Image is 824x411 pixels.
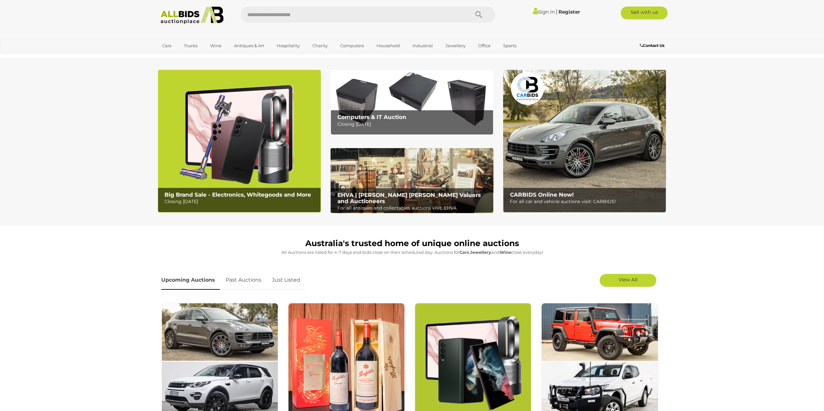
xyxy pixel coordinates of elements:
[510,191,574,198] b: CARBIDS Online Now!
[500,250,511,255] strong: Wine
[161,249,663,256] p: All Auctions are listed for 4-7 days and bids close on their scheduled day. Auctions for , and cl...
[164,198,317,206] p: Closing [DATE]
[158,70,321,212] a: Big Brand Sale - Electronics, Whitegoods and More Big Brand Sale - Electronics, Whitegoods and Mo...
[600,274,656,287] a: View All
[640,42,666,49] a: Contact Us
[459,250,469,255] strong: Cars
[499,40,521,51] a: Sports
[161,239,663,248] h1: Australia's trusted home of unique online auctions
[503,70,666,212] a: CARBIDS Online Now! CARBIDS Online Now! For all car and vehicle auctions visit: CARBIDS!
[618,276,638,283] span: View All
[331,70,493,135] img: Computers & IT Auction
[474,40,495,51] a: Office
[441,40,470,51] a: Jewellery
[273,40,304,51] a: Hospitality
[180,40,202,51] a: Trucks
[267,271,305,290] a: Just Listed
[157,6,227,24] img: Allbids.com.au
[206,40,226,51] a: Wine
[337,204,490,212] p: For all antiques and collectables auctions visit: EHVA
[408,40,437,51] a: Industrial
[337,114,406,120] b: Computers & IT Auction
[559,9,580,15] a: Register
[331,148,493,213] img: EHVA | Evans Hastings Valuers and Auctioneers
[158,70,321,212] img: Big Brand Sale - Electronics, Whitegoods and More
[230,40,268,51] a: Antiques & Art
[470,250,491,255] strong: Jewellery
[331,148,493,213] a: EHVA | Evans Hastings Valuers and Auctioneers EHVA | [PERSON_NAME] [PERSON_NAME] Valuers and Auct...
[533,9,555,15] a: Sign In
[503,70,666,212] img: CARBIDS Online Now!
[164,191,311,198] b: Big Brand Sale - Electronics, Whitegoods and More
[336,40,368,51] a: Computers
[372,40,404,51] a: Household
[510,198,662,206] p: For all car and vehicle auctions visit: CARBIDS!
[221,271,266,290] a: Past Auctions
[556,8,558,15] span: |
[640,43,664,48] b: Contact Us
[463,6,495,23] button: Search
[621,6,668,19] a: Sell with us
[337,120,490,128] p: Closing [DATE]
[161,271,220,290] a: Upcoming Auctions
[337,192,481,204] b: EHVA | [PERSON_NAME] [PERSON_NAME] Valuers and Auctioneers
[308,40,332,51] a: Charity
[158,51,212,62] a: [GEOGRAPHIC_DATA]
[158,40,175,51] a: Cars
[331,70,493,135] a: Computers & IT Auction Computers & IT Auction Closing [DATE]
